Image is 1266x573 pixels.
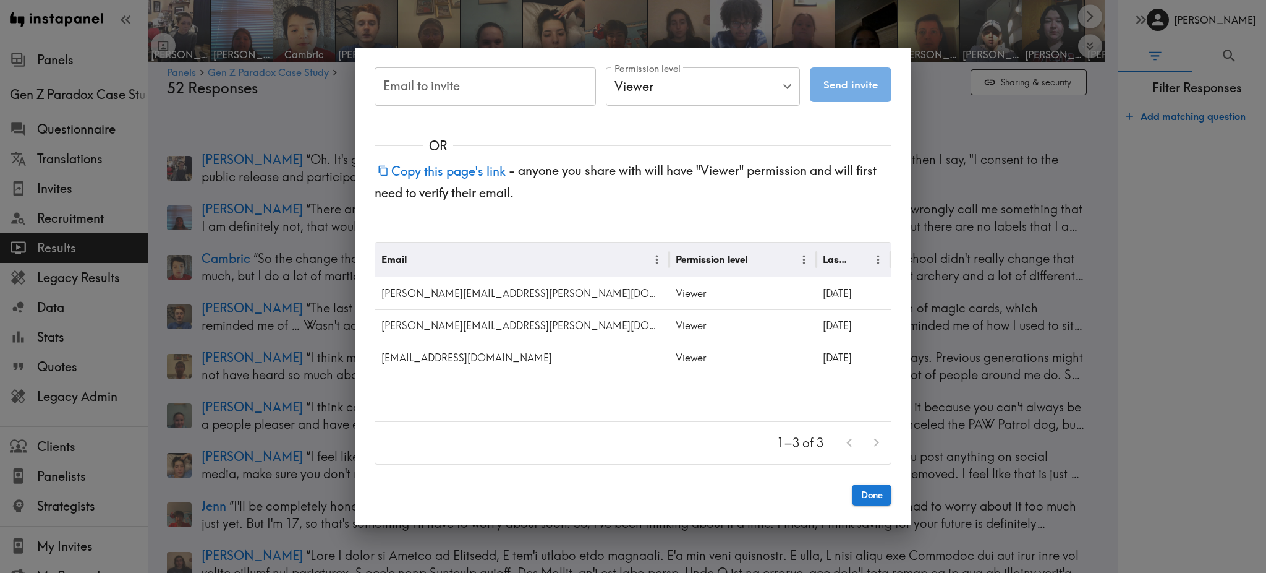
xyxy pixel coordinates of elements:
button: Menu [794,250,814,269]
span: [DATE] [823,287,852,299]
p: 1–3 of 3 [777,434,823,452]
button: Done [852,485,891,506]
button: Sort [749,250,768,269]
div: Permission level [676,253,747,265]
div: Viewer [669,342,817,374]
div: Email [381,253,407,265]
span: [DATE] [823,319,852,332]
button: Menu [647,250,666,269]
div: jonathan.jubb@gmail.com [375,277,669,309]
div: - anyone you share with will have "Viewer" permission and will first need to verify their email. [355,155,911,222]
div: Viewer [669,277,817,309]
div: Viewer [669,309,817,342]
div: Last Viewed [823,253,849,265]
div: matt.oakley@303mullenlowe.com.au [375,342,669,374]
span: OR [423,137,453,155]
button: Menu [869,250,888,269]
button: Send invite [810,67,891,102]
div: Viewer [606,67,800,106]
button: Sort [850,250,869,269]
button: Copy this page's link [375,158,509,184]
span: [DATE] [823,351,852,364]
div: ashley.owen@andfurthermore.com [375,309,669,342]
label: Permission level [614,62,681,75]
button: Sort [408,250,427,269]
